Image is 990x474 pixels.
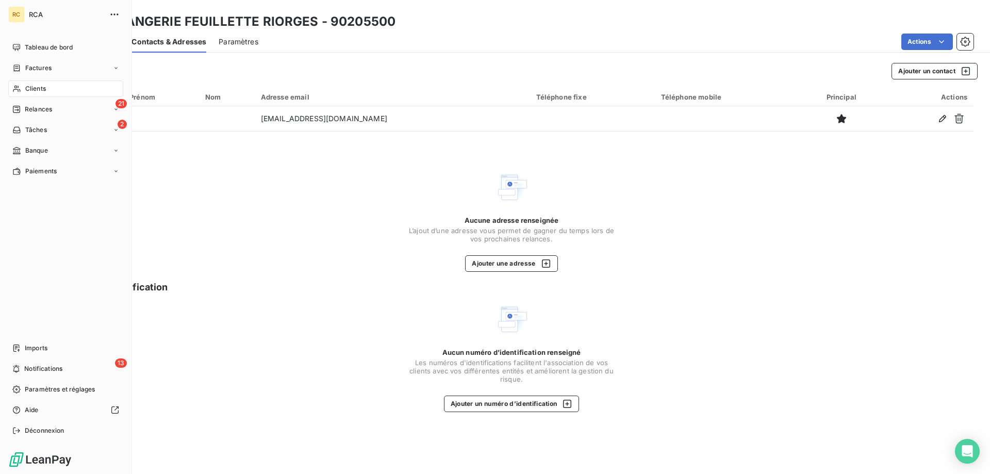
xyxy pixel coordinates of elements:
span: Paiements [25,167,57,176]
span: Clients [25,84,46,93]
span: Banque [25,146,48,155]
span: Aide [25,405,39,415]
div: Prénom [129,93,193,101]
span: Aucun numéro d’identification renseigné [442,348,581,356]
div: Adresse email [261,93,524,101]
span: Paramètres [219,37,258,47]
button: Ajouter une adresse [465,255,557,272]
div: RC [8,6,25,23]
span: RCA [29,10,103,19]
span: L’ajout d’une adresse vous permet de gagner du temps lors de vos prochaines relances. [408,226,615,243]
img: Empty state [495,171,528,204]
span: Notifications [24,364,62,373]
td: [EMAIL_ADDRESS][DOMAIN_NAME] [255,106,530,131]
span: Déconnexion [25,426,64,435]
span: 2 [118,120,127,129]
span: 21 [115,99,127,108]
img: Logo LeanPay [8,451,72,468]
div: Principal [805,93,877,101]
h3: BOULANGERIE FEUILLETTE RIORGES - 90205500 [91,12,395,31]
span: Aucune adresse renseignée [465,216,559,224]
button: Actions [901,34,953,50]
div: Téléphone mobile [661,93,793,101]
img: Empty state [495,303,528,336]
span: Factures [25,63,52,73]
a: Aide [8,402,123,418]
span: Contacts & Adresses [131,37,206,47]
span: Les numéros d'identifications facilitent l'association de vos clients avec vos différentes entité... [408,358,615,383]
span: Tâches [25,125,47,135]
span: Relances [25,105,52,114]
span: Imports [25,344,47,353]
span: Tableau de bord [25,43,73,52]
span: 13 [115,358,127,368]
div: Open Intercom Messenger [955,439,980,464]
div: Actions [889,93,967,101]
button: Ajouter un contact [892,63,978,79]
div: Nom [205,93,249,101]
div: Téléphone fixe [536,93,649,101]
span: Paramètres et réglages [25,385,95,394]
button: Ajouter un numéro d’identification [444,396,580,412]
